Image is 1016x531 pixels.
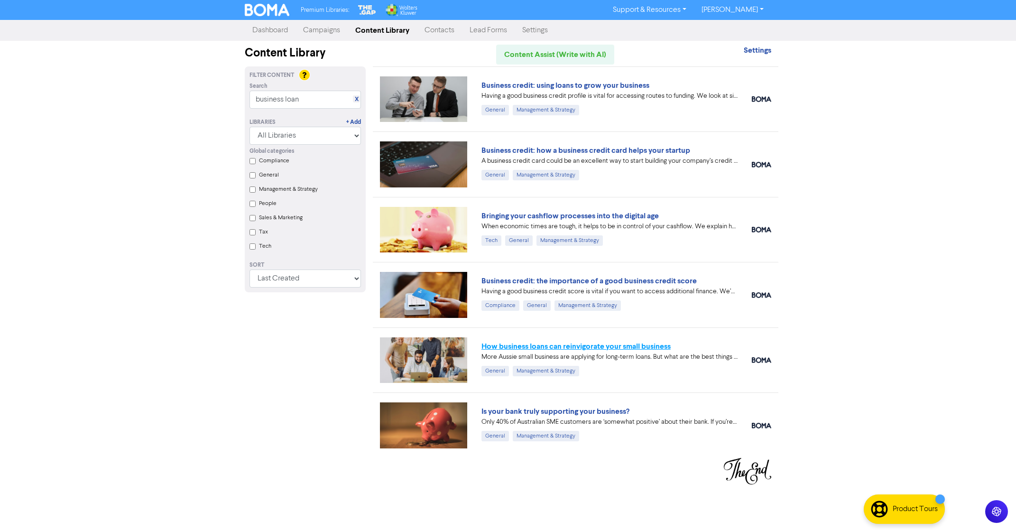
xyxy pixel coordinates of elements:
[301,7,349,13] span: Premium Libraries:
[357,4,378,16] img: The Gap
[694,2,771,18] a: [PERSON_NAME]
[249,71,361,80] div: Filter Content
[969,485,1016,531] iframe: Chat Widget
[752,423,771,429] img: boma_accounting
[513,105,579,115] div: Management & Strategy
[481,211,659,221] a: Bringing your cashflow processes into the digital age
[462,21,515,40] a: Lead Forms
[417,21,462,40] a: Contacts
[523,300,551,311] div: General
[752,162,771,168] img: boma
[481,105,509,115] div: General
[481,91,738,101] div: Having a good business credit profile is vital for accessing routes to funding. We look at six di...
[259,214,303,222] label: Sales & Marketing
[515,21,555,40] a: Settings
[752,292,771,298] img: boma
[259,171,279,179] label: General
[505,235,533,246] div: General
[744,46,771,55] strong: Settings
[513,170,579,180] div: Management & Strategy
[259,228,268,236] label: Tax
[513,431,579,441] div: Management & Strategy
[259,185,318,194] label: Management & Strategy
[481,156,738,166] div: A business credit card could be an excellent way to start building your company’s credit profile....
[536,235,603,246] div: Management & Strategy
[296,21,348,40] a: Campaigns
[481,170,509,180] div: General
[346,118,361,127] a: + Add
[481,222,738,232] div: When economic times are tough, it helps to be in control of your cashflow. We explain how to impr...
[481,81,649,90] a: Business credit: using loans to grow your business
[605,2,694,18] a: Support & Resources
[259,199,277,208] label: People
[249,147,361,156] div: Global categories
[259,157,289,165] label: Compliance
[481,300,519,311] div: Compliance
[481,342,671,351] a: How business loans can reinvigorate your small business
[744,47,771,55] a: Settings
[513,366,579,376] div: Management & Strategy
[249,261,361,270] div: Sort
[245,45,366,62] div: Content Library
[348,21,417,40] a: Content Library
[724,458,771,484] img: You have reached the last page of content
[752,227,771,233] img: boma_accounting
[752,357,771,363] img: boma_accounting
[481,146,690,155] a: Business credit: how a business credit card helps your startup
[259,242,271,251] label: Tech
[481,366,509,376] div: General
[481,235,501,246] div: Tech
[554,300,621,311] div: Management & Strategy
[481,431,509,441] div: General
[249,118,276,127] div: Libraries
[481,407,629,416] a: Is your bank truly supporting your business?
[496,45,614,65] a: Content Assist (Write with AI)
[481,417,738,427] div: Only 40% of Australian SME customers are ‘somewhat positive’ about their bank. If you’re not gett...
[752,96,771,102] img: boma
[481,287,738,297] div: Having a good business credit score is vital if you want to access additional finance. We’ve got ...
[245,4,289,16] img: BOMA Logo
[481,352,738,362] div: More Aussie small business are applying for long-term loans. But what are the best things to do w...
[355,96,359,103] a: X
[249,82,268,91] span: Search
[481,276,697,286] a: Business credit: the importance of a good business credit score
[385,4,417,16] img: Wolters Kluwer
[245,21,296,40] a: Dashboard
